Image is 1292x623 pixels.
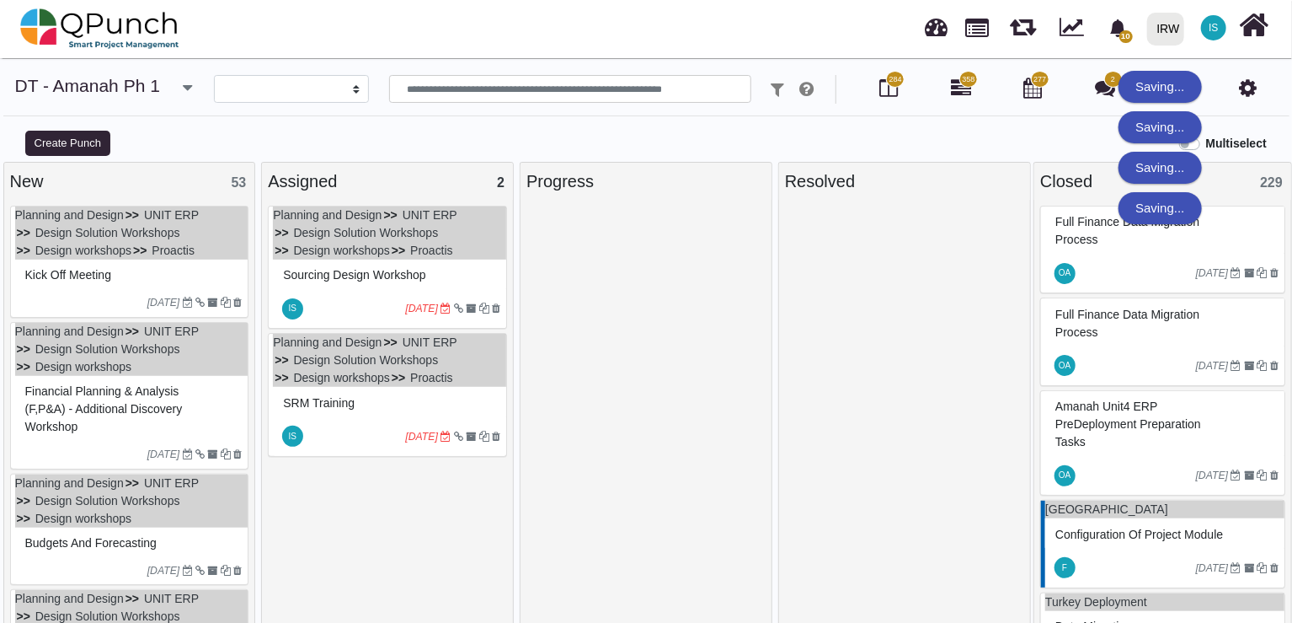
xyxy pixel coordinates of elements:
[1209,23,1218,33] span: IS
[1191,1,1236,55] a: IS
[799,81,814,98] i: e.g: punch or !ticket or &Category or #label or @username or $priority or *iteration or ^addition...
[440,432,451,442] i: Due Date
[1196,267,1229,279] i: [DATE]
[454,303,463,314] i: Dependant Task
[282,298,303,320] span: Idiris Shariif
[35,360,131,373] a: Design workshops
[1055,215,1199,246] span: #82008
[195,566,205,576] i: Dependant Task
[1157,14,1180,44] div: IRW
[207,298,217,308] i: Archive
[951,84,971,98] a: 358
[966,11,990,37] span: Projects
[20,3,179,54] img: qpunch-sp.fa6292f.png
[1059,269,1070,277] span: OA
[273,336,382,349] a: Planning and Design
[1118,111,1201,143] div: Saving...
[1244,361,1254,371] i: Archive
[889,74,902,86] span: 284
[283,396,355,410] span: #54564
[183,298,193,308] i: Due Date
[1103,13,1133,43] div: Notification
[25,268,111,282] span: #54563
[1055,528,1223,541] span: #59328
[1231,470,1241,481] i: Due Date
[207,566,217,576] i: Archive
[1257,268,1268,278] i: Clone
[1040,169,1285,194] div: Closed
[25,131,110,156] button: Create Punch
[1096,78,1116,98] i: Punch Discussion
[289,304,296,313] span: IS
[15,76,160,95] a: DT - Amanah Ph 1
[152,244,195,257] a: Proactis
[144,476,199,490] a: UNIT ERP
[233,449,242,459] i: Delete
[144,592,199,605] a: UNIT ERP
[147,565,180,577] i: [DATE]
[1244,470,1254,481] i: Archive
[10,169,249,194] div: New
[221,566,231,576] i: Clone
[1240,9,1269,41] i: Home
[35,244,131,257] a: Design workshops
[183,449,193,459] i: Due Date
[1059,362,1070,370] span: OA
[1270,361,1279,371] i: Delete
[1270,470,1279,481] i: Delete
[268,169,507,194] div: Assigned
[403,208,457,222] a: UNIT ERP
[147,448,180,460] i: [DATE]
[221,298,231,308] i: Clone
[283,268,425,282] span: #54566
[926,10,948,35] span: Dashboard
[492,303,500,314] i: Delete
[233,298,242,308] i: Delete
[1010,8,1036,36] span: Releases
[1054,263,1076,284] span: Osamah Ali
[1231,563,1241,573] i: Due Date
[144,208,199,222] a: UNIT ERP
[479,432,489,442] i: Clone
[1231,361,1241,371] i: Due Date
[15,476,124,490] a: Planning and Design
[35,494,180,508] a: Design Solution Workshops
[25,536,157,550] span: #54560
[440,303,451,314] i: Due Date
[1257,470,1268,481] i: Clone
[526,169,766,194] div: Progress
[1231,268,1241,278] i: Due Date
[1051,1,1099,56] div: Dynamic Report
[1055,308,1199,339] span: #82005
[1244,268,1254,278] i: Archive
[183,566,193,576] i: Due Date
[1196,360,1229,372] i: [DATE]
[410,371,453,384] a: Proactis
[1024,78,1043,98] i: Calendar
[454,432,463,442] i: Dependant Task
[1111,74,1115,86] span: 2
[221,449,231,459] i: Clone
[1059,471,1070,480] span: OA
[405,303,438,314] i: [DATE]
[1270,563,1279,573] i: Delete
[1119,30,1133,43] span: 10
[1045,502,1168,516] a: [GEOGRAPHIC_DATA]
[15,208,124,222] a: Planning and Design
[294,244,390,257] a: Design workshops
[1054,465,1076,486] span: Osamah Ali
[1260,175,1283,190] span: 229
[289,432,296,441] span: IS
[35,342,180,356] a: Design Solution Workshops
[492,432,500,442] i: Delete
[15,592,124,605] a: Planning and Design
[403,336,457,349] a: UNIT ERP
[879,78,898,98] i: Board
[195,298,205,308] i: Dependant Task
[25,384,183,433] span: #54561
[951,78,971,98] i: Gantt
[466,432,476,442] i: Archive
[1054,557,1076,578] span: Fahmina.parvej
[233,566,242,576] i: Delete
[963,74,975,86] span: 358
